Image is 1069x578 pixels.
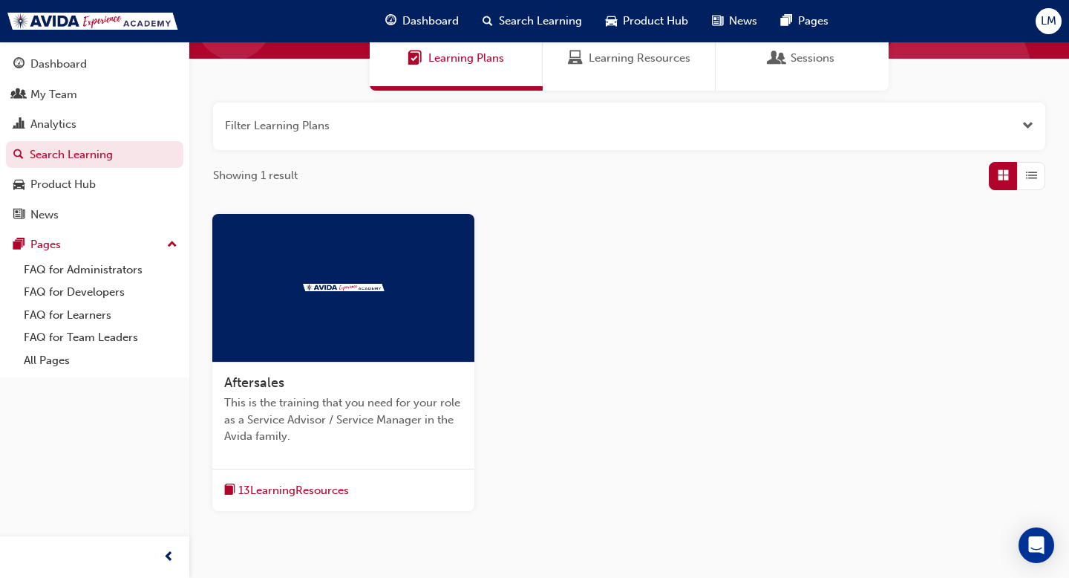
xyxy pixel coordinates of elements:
button: Open the filter [1022,117,1033,134]
a: My Team [6,81,183,108]
span: search-icon [13,149,24,162]
span: news-icon [13,209,24,222]
span: News [729,13,757,30]
a: Learning PlansLearning Plans [370,26,543,91]
span: This is the training that you need for your role as a Service Advisor / Service Manager in the Av... [224,394,462,445]
a: All Pages [18,349,183,372]
span: Learning Resources [589,50,690,67]
button: DashboardMy TeamAnalyticsSearch LearningProduct HubNews [6,48,183,231]
span: book-icon [224,481,235,500]
span: guage-icon [13,58,24,71]
a: Dashboard [6,51,183,78]
span: car-icon [13,178,24,192]
span: Grid [998,167,1009,184]
a: News [6,201,183,229]
a: FAQ for Developers [18,281,183,304]
a: Product Hub [6,171,183,198]
span: guage-icon [385,12,396,30]
span: Pages [798,13,828,30]
button: Pages [6,231,183,259]
span: car-icon [606,12,617,30]
span: pages-icon [13,238,24,252]
a: pages-iconPages [769,6,840,36]
a: TrakAftersalesThis is the training that you need for your role as a Service Advisor / Service Man... [212,214,474,512]
a: Learning ResourcesLearning Resources [543,26,716,91]
span: Search Learning [499,13,582,30]
a: FAQ for Team Leaders [18,326,183,349]
div: Analytics [30,116,76,133]
span: Aftersales [224,374,284,391]
span: Sessions [791,50,834,67]
a: Analytics [6,111,183,138]
span: LM [1041,13,1056,30]
span: Sessions [770,50,785,67]
div: My Team [30,86,77,103]
span: chart-icon [13,118,24,131]
a: search-iconSearch Learning [471,6,594,36]
span: search-icon [483,12,493,30]
span: pages-icon [781,12,792,30]
span: news-icon [712,12,723,30]
button: LM [1036,8,1062,34]
a: FAQ for Administrators [18,259,183,282]
div: Pages [30,236,61,253]
span: prev-icon [163,548,174,567]
span: 13 Learning Resources [238,482,349,499]
a: FAQ for Learners [18,304,183,327]
span: up-icon [167,236,177,255]
a: Search Learning [6,141,183,169]
span: Product Hub [623,13,688,30]
img: Trak [7,13,178,30]
img: Trak [303,284,385,292]
span: Learning Resources [568,50,583,67]
a: SessionsSessions [716,26,889,91]
div: News [30,207,59,224]
div: Dashboard [30,56,87,73]
div: Product Hub [30,176,96,193]
span: Dashboard [402,13,459,30]
span: people-icon [13,88,24,102]
button: book-icon13LearningResources [224,481,349,500]
span: Learning Plans [428,50,504,67]
a: guage-iconDashboard [373,6,471,36]
a: car-iconProduct Hub [594,6,700,36]
div: Open Intercom Messenger [1019,527,1054,563]
span: Showing 1 result [213,167,298,184]
span: Learning Plans [408,50,422,67]
a: news-iconNews [700,6,769,36]
span: List [1026,167,1037,184]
